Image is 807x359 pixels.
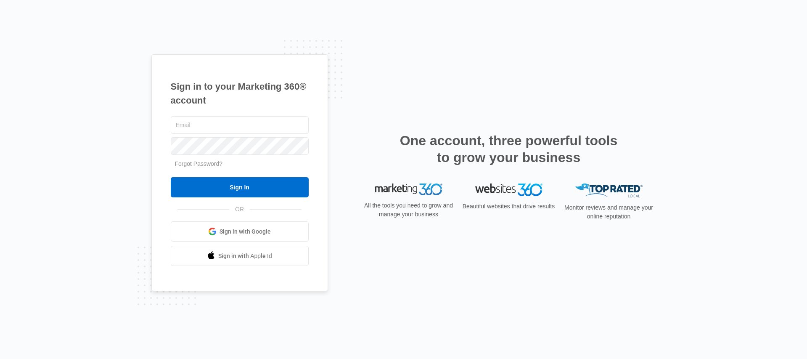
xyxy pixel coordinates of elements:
[171,177,309,197] input: Sign In
[171,80,309,107] h1: Sign in to your Marketing 360® account
[562,203,656,221] p: Monitor reviews and manage your online reputation
[171,246,309,266] a: Sign in with Apple Id
[171,116,309,134] input: Email
[575,183,643,197] img: Top Rated Local
[220,227,271,236] span: Sign in with Google
[475,183,542,196] img: Websites 360
[175,160,223,167] a: Forgot Password?
[462,202,556,211] p: Beautiful websites that drive results
[229,205,250,214] span: OR
[375,183,442,195] img: Marketing 360
[397,132,620,166] h2: One account, three powerful tools to grow your business
[171,221,309,242] a: Sign in with Google
[362,201,456,219] p: All the tools you need to grow and manage your business
[218,252,272,261] span: Sign in with Apple Id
